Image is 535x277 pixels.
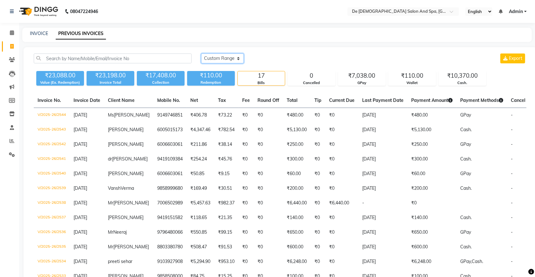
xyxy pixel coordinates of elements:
[214,254,238,269] td: ₹953.10
[288,80,335,86] div: Cancelled
[325,123,358,137] td: ₹0
[187,80,235,85] div: Redemption
[460,97,503,103] span: Payment Methods
[325,181,358,196] td: ₹0
[460,112,471,118] span: GPay
[74,185,87,191] span: [DATE]
[74,112,87,118] span: [DATE]
[114,112,150,118] span: [PERSON_NAME]
[153,240,187,254] td: 8803380780
[238,181,254,196] td: ₹0
[38,97,61,103] span: Invoice No.
[511,185,513,191] span: -
[214,108,238,123] td: ₹73.22
[238,123,254,137] td: ₹0
[34,196,70,210] td: V/2025-26/2538
[311,167,325,181] td: ₹0
[238,137,254,152] td: ₹0
[34,53,192,63] input: Search by Name/Mobile/Email/Invoice No
[238,152,254,167] td: ₹0
[238,167,254,181] td: ₹0
[108,259,132,264] span: preeti sehar
[238,240,254,254] td: ₹0
[238,108,254,123] td: ₹0
[112,156,148,162] span: [PERSON_NAME]
[74,127,87,132] span: [DATE]
[287,97,298,103] span: Total
[108,229,113,235] span: Mr
[358,225,407,240] td: [DATE]
[325,196,358,210] td: ₹6,440.00
[238,225,254,240] td: ₹0
[238,196,254,210] td: ₹0
[254,181,283,196] td: ₹0
[108,141,144,147] span: [PERSON_NAME]
[460,185,472,191] span: Cash.
[242,97,250,103] span: Fee
[214,152,238,167] td: ₹45.76
[325,210,358,225] td: ₹0
[283,181,311,196] td: ₹200.00
[218,97,226,103] span: Tax
[338,71,385,80] div: ₹7,038.00
[254,254,283,269] td: ₹0
[407,254,456,269] td: ₹6,248.00
[511,127,513,132] span: -
[187,225,214,240] td: ₹550.85
[311,225,325,240] td: ₹0
[34,240,70,254] td: V/2025-26/2535
[238,80,285,86] div: Bills
[214,196,238,210] td: ₹982.37
[34,137,70,152] td: V/2025-26/2542
[74,200,87,206] span: [DATE]
[325,137,358,152] td: ₹0
[511,171,513,176] span: -
[411,97,453,103] span: Payment Amount
[460,259,472,264] span: GPay,
[460,141,471,147] span: GPay
[153,152,187,167] td: 9419109384
[283,196,311,210] td: ₹6,440.00
[358,152,407,167] td: [DATE]
[187,181,214,196] td: ₹169.49
[407,240,456,254] td: ₹600.00
[34,152,70,167] td: V/2025-26/2541
[238,254,254,269] td: ₹0
[311,108,325,123] td: ₹0
[187,240,214,254] td: ₹508.47
[325,152,358,167] td: ₹0
[511,141,513,147] span: -
[511,112,513,118] span: -
[153,137,187,152] td: 6006603061
[407,123,456,137] td: ₹5,130.00
[153,225,187,240] td: 9796480066
[325,254,358,269] td: ₹0
[87,80,134,85] div: Invoice Total
[34,210,70,225] td: V/2025-26/2537
[87,71,134,80] div: ₹23,198.00
[283,123,311,137] td: ₹5,130.00
[214,181,238,196] td: ₹30.51
[187,196,214,210] td: ₹5,457.63
[358,240,407,254] td: [DATE]
[153,210,187,225] td: 9419151582
[56,28,106,39] a: PREVIOUS INVOICES
[238,71,285,80] div: 17
[472,259,483,264] span: Cash.
[407,196,456,210] td: ₹0
[283,240,311,254] td: ₹600.00
[283,167,311,181] td: ₹60.00
[358,108,407,123] td: [DATE]
[74,244,87,250] span: [DATE]
[254,210,283,225] td: ₹0
[358,137,407,152] td: [DATE]
[311,240,325,254] td: ₹0
[439,71,486,80] div: ₹10,370.00
[407,137,456,152] td: ₹250.00
[407,108,456,123] td: ₹480.00
[108,244,113,250] span: Mr
[325,108,358,123] td: ₹0
[74,171,87,176] span: [DATE]
[187,108,214,123] td: ₹406.78
[511,244,513,250] span: -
